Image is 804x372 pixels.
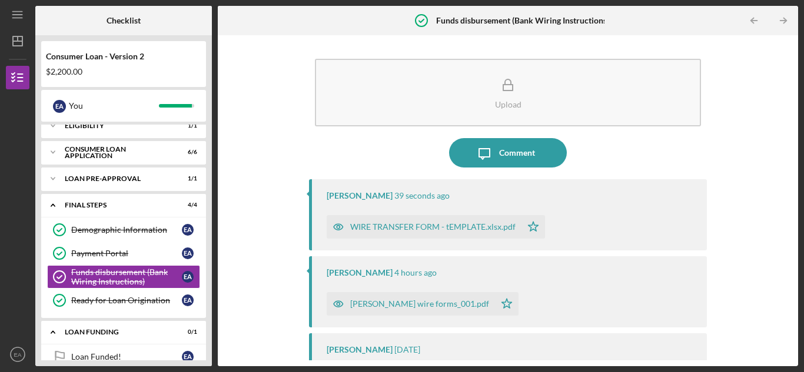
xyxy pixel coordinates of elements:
[495,100,521,109] div: Upload
[327,191,393,200] div: [PERSON_NAME]
[176,149,197,156] div: 6 / 6
[436,16,609,25] b: Funds disbursement (Bank Wiring Instructions)
[65,329,168,336] div: Loan Funding
[53,100,66,113] div: E A
[394,191,450,200] time: 2025-09-29 21:37
[182,294,194,306] div: E A
[65,122,168,129] div: Eligibility
[71,296,182,305] div: Ready for Loan Origination
[176,175,197,182] div: 1 / 1
[182,351,194,363] div: E A
[182,271,194,283] div: E A
[47,345,200,368] a: Loan Funded!EA
[394,345,420,354] time: 2025-09-24 04:02
[47,289,200,312] a: Ready for Loan OriginationEA
[14,351,22,358] text: EA
[6,343,29,366] button: EA
[47,218,200,242] a: Demographic InformationEA
[176,122,197,129] div: 1 / 1
[71,267,182,286] div: Funds disbursement (Bank Wiring Instructions)
[176,329,197,336] div: 0 / 1
[327,268,393,277] div: [PERSON_NAME]
[71,352,182,361] div: Loan Funded!
[327,345,393,354] div: [PERSON_NAME]
[47,242,200,265] a: Payment PortalEA
[65,202,168,209] div: FINAL STEPS
[499,138,535,167] div: Comment
[350,299,489,309] div: [PERSON_NAME] wire forms_001.pdf
[46,52,201,61] div: Consumer Loan - Version 2
[71,225,182,234] div: Demographic Information
[176,202,197,209] div: 4 / 4
[350,222,516,232] div: WIRE TRANSFER FORM - tEMPLATE.xlsx.pdf
[107,16,141,25] b: Checklist
[47,265,200,289] a: Funds disbursement (Bank Wiring Instructions)EA
[46,67,201,76] div: $2,200.00
[71,249,182,258] div: Payment Portal
[182,224,194,236] div: E A
[449,138,567,167] button: Comment
[69,96,159,116] div: You
[65,146,168,159] div: Consumer Loan Application
[315,59,701,126] button: Upload
[327,215,545,239] button: WIRE TRANSFER FORM - tEMPLATE.xlsx.pdf
[182,247,194,259] div: E A
[65,175,168,182] div: Loan Pre-Approval
[394,268,437,277] time: 2025-09-29 17:16
[327,292,519,316] button: [PERSON_NAME] wire forms_001.pdf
